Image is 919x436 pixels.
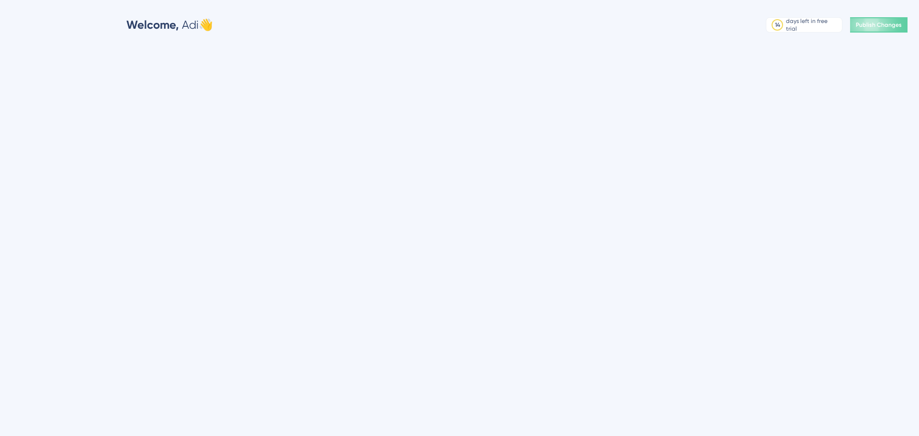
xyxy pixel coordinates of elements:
[850,17,908,33] button: Publish Changes
[126,18,179,32] span: Welcome,
[856,21,902,29] span: Publish Changes
[786,17,839,33] div: days left in free trial
[126,17,213,33] div: Adi 👋
[775,21,780,29] div: 14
